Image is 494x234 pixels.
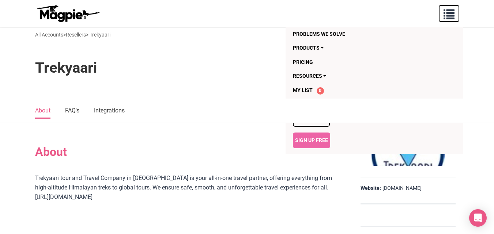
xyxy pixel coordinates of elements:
[35,59,97,77] h1: Trekyaari
[66,32,86,38] a: Resellers
[293,87,313,93] span: My List
[293,27,427,41] a: Problems we solve
[35,5,101,22] img: logo-ab69f6fb50320c5b225c76a69d11143b.png
[35,31,110,39] div: > > Trekyaari
[94,103,125,119] a: Integrations
[35,32,63,38] a: All Accounts
[361,185,381,192] strong: Website:
[35,145,342,159] h2: About
[293,69,427,83] a: Resources
[35,173,342,202] div: Trekyaari tour and Travel Company in [GEOGRAPHIC_DATA] is your all-in-one travel partner, offerin...
[293,83,427,97] a: My List 0
[293,133,330,148] a: Sign Up Free
[469,209,487,227] div: Open Intercom Messenger
[382,185,422,192] a: [DOMAIN_NAME]
[293,41,427,55] a: Products
[317,87,324,95] span: 0
[35,103,50,119] a: About
[293,55,427,69] a: Pricing
[293,97,427,111] a: Login
[65,103,79,119] a: FAQ's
